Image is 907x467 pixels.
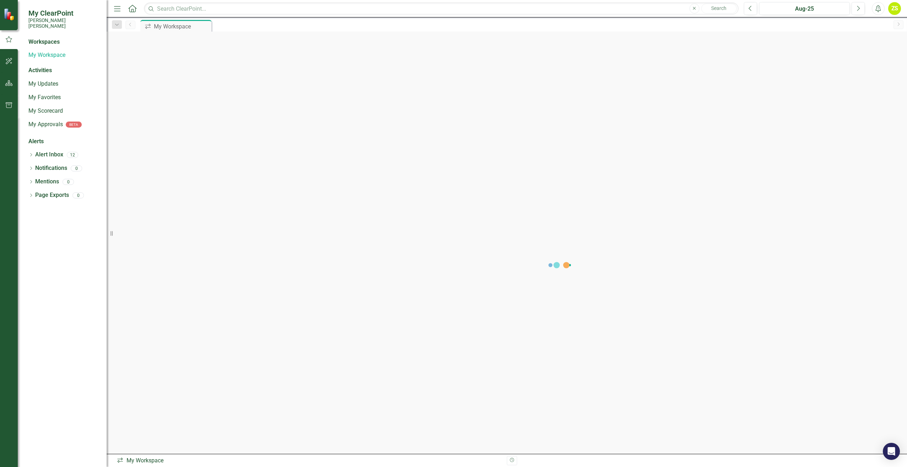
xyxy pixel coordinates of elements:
[711,5,726,11] span: Search
[35,151,63,159] a: Alert Inbox
[28,66,100,75] div: Activities
[28,17,100,29] small: [PERSON_NAME] [PERSON_NAME]
[28,51,100,59] a: My Workspace
[759,2,850,15] button: Aug-25
[35,191,69,199] a: Page Exports
[35,164,67,172] a: Notifications
[28,120,63,129] a: My Approvals
[28,9,100,17] span: My ClearPoint
[154,22,210,31] div: My Workspace
[28,38,60,46] div: Workspaces
[4,8,16,21] img: ClearPoint Strategy
[701,4,737,14] button: Search
[762,5,847,13] div: Aug-25
[67,152,78,158] div: 12
[66,122,82,128] div: BETA
[28,80,100,88] a: My Updates
[28,107,100,115] a: My Scorecard
[28,93,100,102] a: My Favorites
[35,178,59,186] a: Mentions
[63,179,74,185] div: 0
[117,457,501,465] div: My Workspace
[71,165,82,171] div: 0
[883,443,900,460] div: Open Intercom Messenger
[144,2,739,15] input: Search ClearPoint...
[73,192,84,198] div: 0
[888,2,901,15] button: ZS
[28,138,100,146] div: Alerts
